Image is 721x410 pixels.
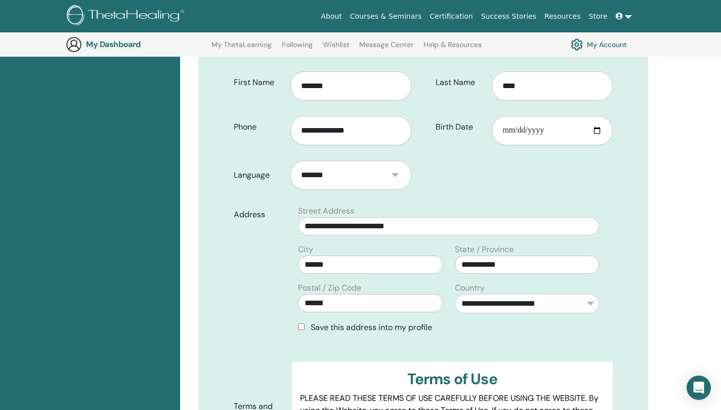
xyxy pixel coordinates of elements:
label: Language [226,166,290,185]
a: My Account [571,36,627,53]
h3: Terms of Use [300,370,605,388]
img: cog.svg [571,36,583,53]
label: First Name [226,73,290,92]
a: Wishlist [323,40,350,57]
img: generic-user-icon.jpg [66,36,82,53]
a: Certification [426,7,477,26]
a: My ThetaLearning [211,40,272,57]
a: Following [282,40,313,57]
label: Street Address [298,205,354,217]
h3: My Dashboard [86,39,187,49]
a: Courses & Seminars [346,7,426,26]
a: Store [585,7,612,26]
div: Open Intercom Messenger [687,376,711,400]
label: Birth Date [428,117,492,137]
label: Phone [226,117,290,137]
a: Help & Resources [423,40,482,57]
label: Country [455,282,485,294]
a: About [317,7,346,26]
label: State / Province [455,243,514,256]
a: Success Stories [477,7,540,26]
label: Address [226,205,292,224]
img: logo.png [67,5,188,28]
label: City [298,243,313,256]
span: Save this address into my profile [311,322,432,333]
label: Postal / Zip Code [298,282,361,294]
a: Resources [540,7,585,26]
a: Message Center [359,40,413,57]
label: Last Name [428,73,492,92]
